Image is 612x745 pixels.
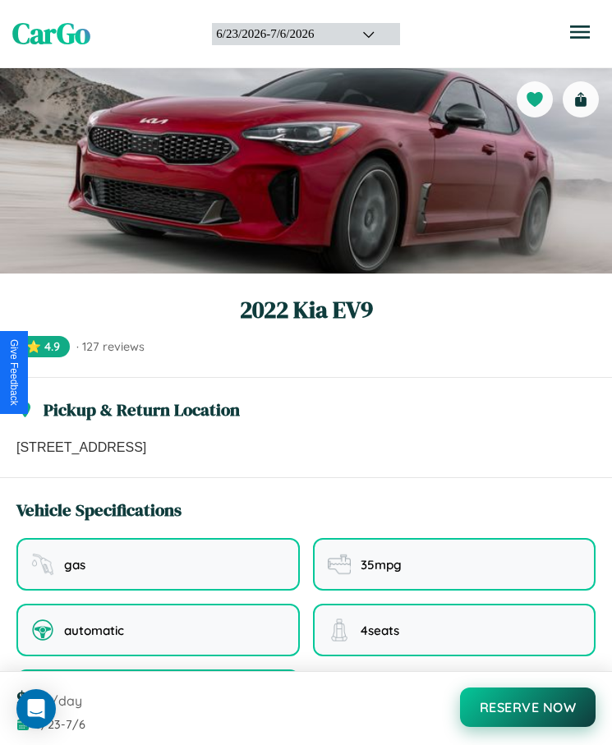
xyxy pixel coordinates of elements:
div: 6 / 23 / 2026 - 7 / 6 / 2026 [216,27,342,41]
span: gas [64,557,85,573]
p: [STREET_ADDRESS] [16,438,596,458]
h3: Vehicle Specifications [16,498,182,522]
span: · 127 reviews [76,339,145,354]
span: $ 90 [16,685,48,712]
span: /day [51,692,82,709]
h1: 2022 Kia EV9 [16,293,596,326]
span: ⭐ 4.9 [16,336,70,357]
img: fuel efficiency [328,553,351,576]
div: Give Feedback [8,339,20,406]
h3: Pickup & Return Location [44,398,240,421]
img: fuel type [31,553,54,576]
div: Open Intercom Messenger [16,689,56,729]
span: automatic [64,623,124,638]
span: 6 / 23 - 7 / 6 [35,717,85,732]
img: seating [328,619,351,642]
button: Reserve Now [460,688,596,727]
span: 35 mpg [361,557,402,573]
span: 4 seats [361,623,399,638]
span: CarGo [12,14,90,53]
